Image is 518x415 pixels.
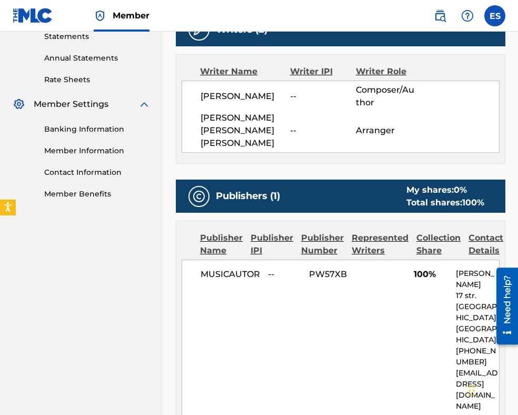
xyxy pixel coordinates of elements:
a: Member Benefits [44,189,151,200]
div: Total shares: [406,196,484,209]
p: 17 str. [GEOGRAPHIC_DATA], [456,290,499,323]
span: 100 % [462,197,484,207]
span: [PERSON_NAME] [PERSON_NAME] [PERSON_NAME] [201,112,290,150]
span: Composer/Author [356,84,415,109]
div: User Menu [484,5,505,26]
a: Statements [44,31,151,42]
img: expand [138,98,151,111]
span: 0 % [454,185,467,195]
span: Member [113,9,150,22]
a: Contact Information [44,167,151,178]
img: MLC Logo [13,8,53,23]
a: Rate Sheets [44,74,151,85]
img: Publishers [193,190,205,203]
a: Member Information [44,145,151,156]
p: [GEOGRAPHIC_DATA] [456,323,499,345]
img: search [434,9,446,22]
div: Collection Share [416,232,461,257]
span: Arranger [356,124,415,137]
a: Public Search [430,5,451,26]
span: PW57XB [309,268,352,281]
span: MUSICAUTOR [201,268,260,281]
div: Contact Details [469,232,503,257]
span: 100% [414,268,448,281]
div: Publisher Name [200,232,243,257]
img: Top Rightsholder [94,9,106,22]
span: -- [290,124,356,137]
span: -- [268,268,301,281]
div: Плъзни [469,375,475,407]
span: -- [290,90,356,103]
p: [EMAIL_ADDRESS][DOMAIN_NAME] [456,368,499,412]
img: Member Settings [13,98,25,111]
div: My shares: [406,184,484,196]
div: Publisher IPI [251,232,293,257]
div: Джаджи за чат [465,364,518,415]
div: Writer Name [200,65,290,78]
span: [PERSON_NAME] [201,90,290,103]
div: Publisher Number [301,232,344,257]
iframe: Chat Widget [465,364,518,415]
a: Banking Information [44,124,151,135]
p: [PERSON_NAME] [456,268,499,290]
h5: Publishers (1) [216,190,280,202]
div: Represented Writers [352,232,409,257]
iframe: Resource Center [489,264,518,349]
img: help [461,9,474,22]
span: Member Settings [34,98,108,111]
div: Writer Role [356,65,416,78]
div: Help [457,5,478,26]
div: Writer IPI [290,65,356,78]
p: [PHONE_NUMBER] [456,345,499,368]
a: Annual Statements [44,53,151,64]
